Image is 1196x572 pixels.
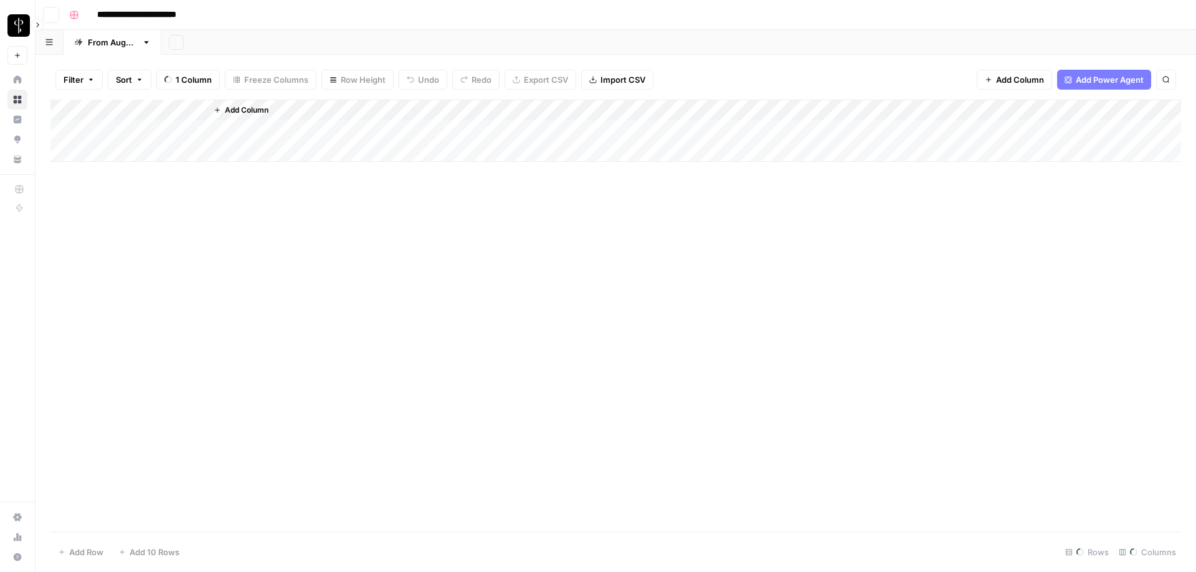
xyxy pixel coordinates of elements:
a: Opportunities [7,129,27,149]
a: Settings [7,507,27,527]
span: Import CSV [600,73,645,86]
span: Sort [116,73,132,86]
div: From [DATE] [88,36,137,49]
button: Freeze Columns [225,70,316,90]
button: Help + Support [7,547,27,567]
button: Add Column [209,102,273,118]
div: Rows [1060,542,1114,562]
button: Add 10 Rows [111,542,187,562]
button: Import CSV [581,70,653,90]
span: Add Row [69,546,103,558]
button: Add Row [50,542,111,562]
span: Add Column [996,73,1044,86]
button: Sort [108,70,151,90]
button: Row Height [321,70,394,90]
button: Filter [55,70,103,90]
span: Redo [472,73,491,86]
a: Home [7,70,27,90]
span: Add 10 Rows [130,546,179,558]
a: Insights [7,110,27,129]
button: Add Column [977,70,1052,90]
span: Export CSV [524,73,568,86]
div: Columns [1114,542,1181,562]
a: Your Data [7,149,27,169]
span: Freeze Columns [244,73,308,86]
button: 1 Column [156,70,220,90]
button: Export CSV [505,70,576,90]
a: Browse [7,90,27,110]
a: From [DATE] [64,30,161,55]
a: Usage [7,527,27,547]
span: Add Power Agent [1076,73,1144,86]
button: Undo [399,70,447,90]
button: Workspace: LP Production Workloads [7,10,27,41]
span: Undo [418,73,439,86]
span: 1 Column [176,73,212,86]
button: Add Power Agent [1057,70,1151,90]
button: Redo [452,70,500,90]
span: Row Height [341,73,386,86]
span: Filter [64,73,83,86]
span: Add Column [225,105,268,116]
img: LP Production Workloads Logo [7,14,30,37]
